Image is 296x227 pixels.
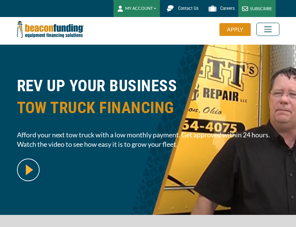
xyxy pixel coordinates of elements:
a: APPLY [219,23,256,36]
span: Afford your next tow truck with a low monthly payment. Get approved within 24 hours. Watch the vi... [17,130,279,149]
span: Careers [220,6,235,11]
div: APPLY [219,23,251,36]
img: video modal pop-up play button [17,159,40,181]
h1: REV UP YOUR BUSINESS [17,75,279,124]
button: Toggle navigation [256,23,279,36]
img: Beacon Funding chat [164,2,177,15]
img: Beacon Funding Corporation logo [17,17,84,42]
a: Contact Us [160,2,202,15]
span: TOW TRUCK FINANCING [17,97,279,119]
span: Contact Us [178,6,198,11]
a: Careers [202,2,238,15]
img: Beacon Funding Careers [206,2,219,15]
